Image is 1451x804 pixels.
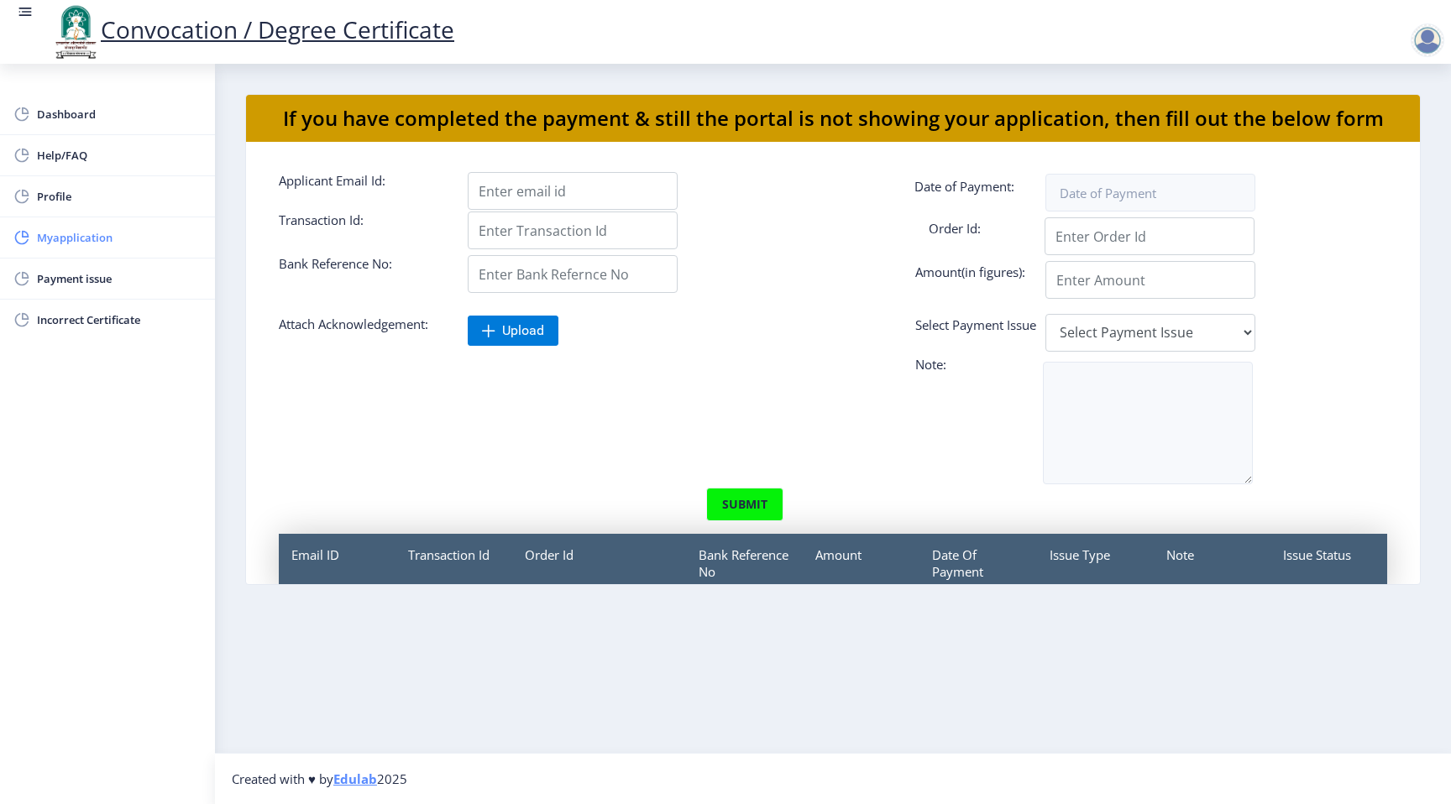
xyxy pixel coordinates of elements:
a: Edulab [333,770,377,787]
input: Date of Payment [1045,174,1255,211]
label: Applicant Email Id: [266,172,455,203]
button: submit [706,488,783,521]
input: Enter Transaction Id [468,211,678,249]
div: Note [1154,534,1270,593]
span: Incorrect Certificate [37,310,202,330]
span: Profile [37,186,202,206]
span: Payment issue [37,269,202,289]
div: Date Of Payment [919,534,1036,593]
label: Date of Payment: [902,178,1091,203]
a: Convocation / Degree Certificate [50,13,454,45]
div: Email ID [279,534,395,593]
input: Enter Bank Refernce No [468,255,678,293]
div: Amount [803,534,919,593]
div: Issue Status [1270,534,1387,593]
span: Myapplication [37,227,202,248]
input: Enter Amount [1045,261,1255,299]
img: logo [50,3,101,60]
input: Enter Order Id [1045,217,1255,255]
div: Bank Reference No [686,534,803,593]
input: Enter email id [468,172,678,210]
label: Attach Acknowledgement: [266,316,455,339]
span: Upload [502,322,544,339]
label: Bank Reference No: [266,255,455,286]
label: Note: [903,356,1092,379]
div: Issue Type [1037,534,1154,593]
div: Order Id [512,534,686,593]
nb-card-header: If you have completed the payment & still the portal is not showing your application, then fill o... [246,95,1420,142]
span: Help/FAQ [37,145,202,165]
span: Created with ♥ by 2025 [232,770,407,787]
label: Transaction Id: [266,211,455,243]
span: Dashboard [37,104,202,124]
div: Transaction Id [395,534,512,593]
